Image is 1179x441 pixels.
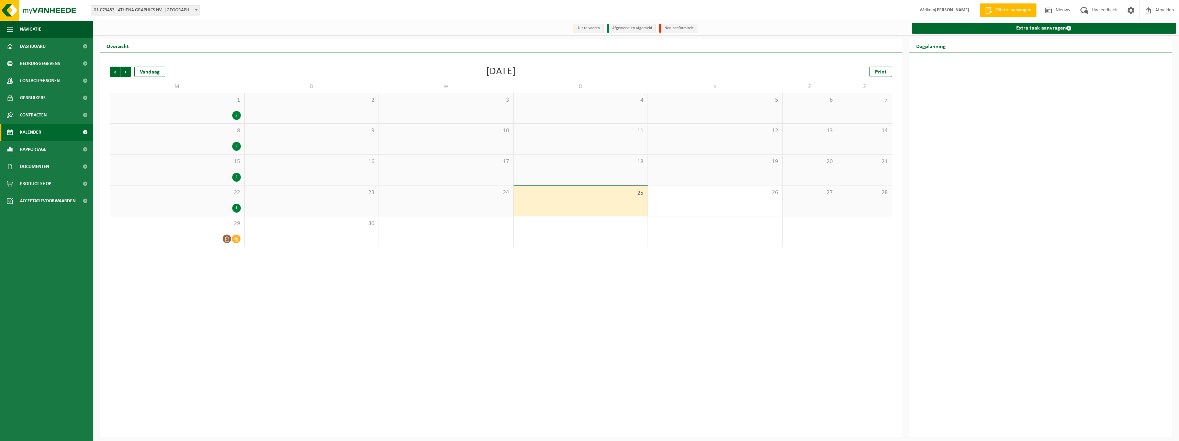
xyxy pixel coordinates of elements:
[100,39,136,53] h2: Overzicht
[248,189,375,196] span: 23
[20,192,76,210] span: Acceptatievoorwaarden
[786,158,833,166] span: 20
[232,111,241,120] div: 2
[110,80,245,93] td: M
[651,97,779,104] span: 5
[517,97,644,104] span: 4
[20,89,46,106] span: Gebruikers
[573,24,604,33] li: Uit te voeren
[248,127,375,135] span: 9
[651,127,779,135] span: 12
[786,127,833,135] span: 13
[232,142,241,151] div: 2
[248,97,375,104] span: 2
[382,97,510,104] span: 3
[651,189,779,196] span: 26
[837,80,892,93] td: Z
[514,80,648,93] td: D
[841,127,888,135] span: 14
[382,158,510,166] span: 17
[786,97,833,104] span: 6
[382,189,510,196] span: 24
[245,80,379,93] td: D
[20,141,46,158] span: Rapportage
[651,158,779,166] span: 19
[114,97,241,104] span: 1
[20,106,47,124] span: Contracten
[110,67,120,77] span: Vorige
[232,173,241,182] div: 2
[114,220,241,227] span: 29
[114,127,241,135] span: 8
[486,67,516,77] div: [DATE]
[517,158,644,166] span: 18
[517,190,644,197] span: 25
[648,80,783,93] td: V
[912,23,1177,34] a: Extra taak aanvragen
[909,39,953,53] h2: Dagplanning
[20,72,60,89] span: Contactpersonen
[114,158,241,166] span: 15
[841,189,888,196] span: 28
[382,127,510,135] span: 10
[869,67,892,77] a: Print
[841,158,888,166] span: 21
[232,204,241,213] div: 1
[379,80,514,93] td: W
[248,158,375,166] span: 16
[91,5,200,15] span: 01-079452 - ATHENA GRAPHICS NV - ROESELARE
[20,38,46,55] span: Dashboard
[20,158,49,175] span: Documenten
[20,124,41,141] span: Kalender
[20,175,51,192] span: Product Shop
[786,189,833,196] span: 27
[3,426,115,441] iframe: chat widget
[248,220,375,227] span: 30
[121,67,131,77] span: Volgende
[875,69,887,75] span: Print
[134,67,165,77] div: Vandaag
[841,97,888,104] span: 7
[994,7,1033,14] span: Offerte aanvragen
[517,127,644,135] span: 11
[659,24,697,33] li: Non-conformiteit
[114,189,241,196] span: 22
[783,80,837,93] td: Z
[935,8,969,13] strong: [PERSON_NAME]
[20,21,41,38] span: Navigatie
[980,3,1036,17] a: Offerte aanvragen
[20,55,60,72] span: Bedrijfsgegevens
[607,24,656,33] li: Afgewerkt en afgemeld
